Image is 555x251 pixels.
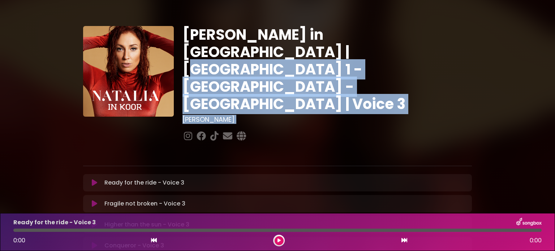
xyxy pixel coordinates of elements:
[104,199,185,208] p: Fragile not broken - Voice 3
[530,236,542,245] span: 0:00
[516,218,542,227] img: songbox-logo-white.png
[104,178,184,187] p: Ready for the ride - Voice 3
[83,26,174,117] img: YTVS25JmS9CLUqXqkEhs
[182,116,472,124] h3: [PERSON_NAME]
[13,218,96,227] p: Ready for the ride - Voice 3
[182,26,472,113] h1: [PERSON_NAME] in [GEOGRAPHIC_DATA] | [GEOGRAPHIC_DATA] 1 - [GEOGRAPHIC_DATA] - [GEOGRAPHIC_DATA] ...
[13,236,25,244] span: 0:00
